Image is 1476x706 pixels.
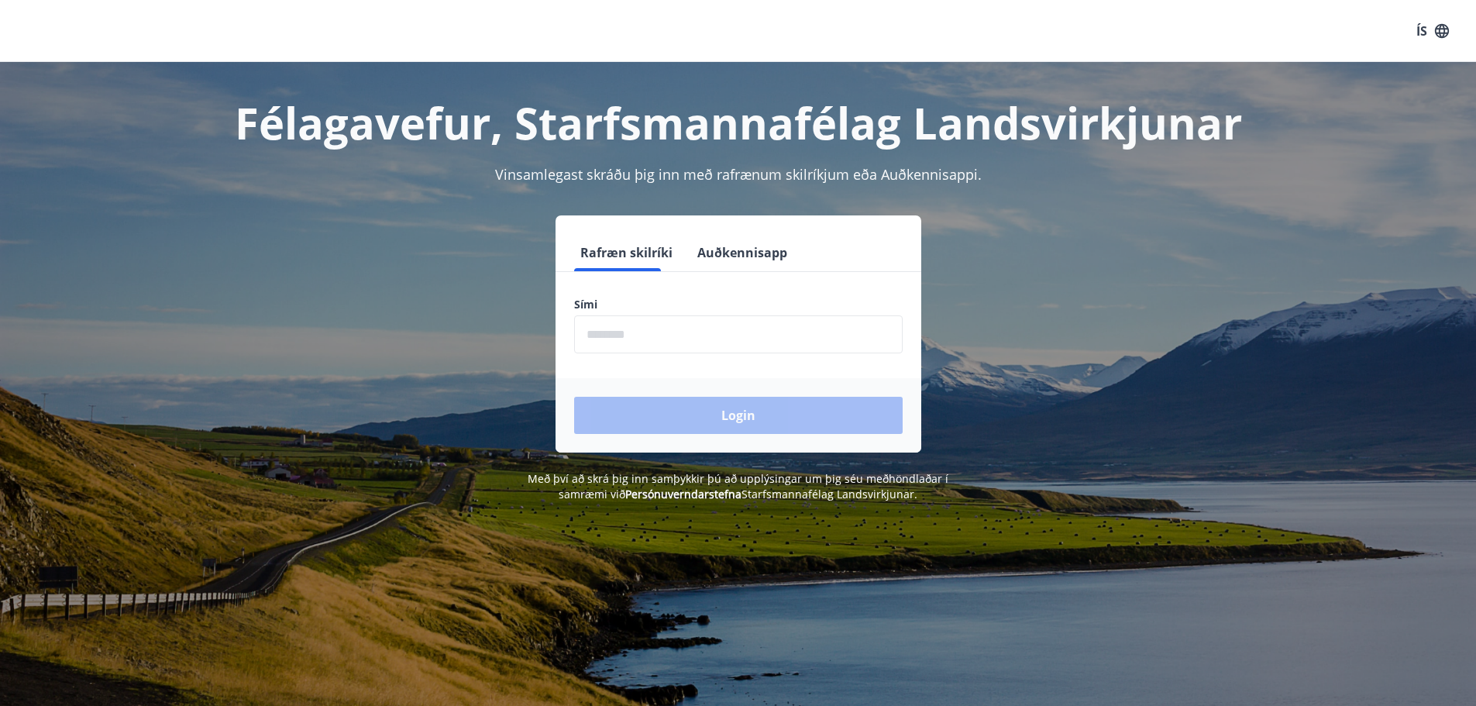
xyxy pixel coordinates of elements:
label: Sími [574,297,903,312]
button: Auðkennisapp [691,234,793,271]
button: Rafræn skilríki [574,234,679,271]
span: Með því að skrá þig inn samþykkir þú að upplýsingar um þig séu meðhöndlaðar í samræmi við Starfsm... [528,471,948,501]
span: Vinsamlegast skráðu þig inn með rafrænum skilríkjum eða Auðkennisappi. [495,165,982,184]
a: Persónuverndarstefna [625,487,741,501]
h1: Félagavefur, Starfsmannafélag Landsvirkjunar [199,93,1278,152]
button: ÍS [1408,17,1457,45]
